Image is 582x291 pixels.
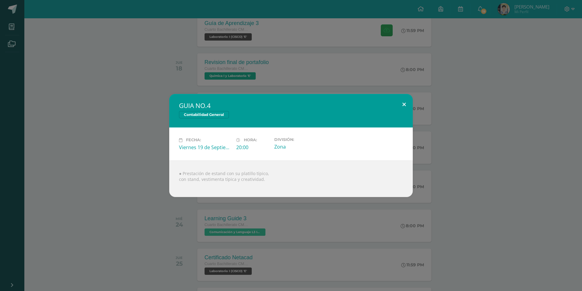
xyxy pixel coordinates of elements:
[236,144,269,151] div: 20:00
[274,143,327,150] div: Zona
[274,137,327,142] label: División:
[179,111,229,118] span: Contabilidad General
[395,94,413,115] button: Close (Esc)
[186,138,201,142] span: Fecha:
[179,144,231,151] div: Viernes 19 de Septiembre
[179,101,403,110] h2: GUIA NO.4
[244,138,257,142] span: Hora:
[169,160,413,197] div: ● Prestación de estand con su platillo típico, con stand, vestimenta típica y creatividad.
